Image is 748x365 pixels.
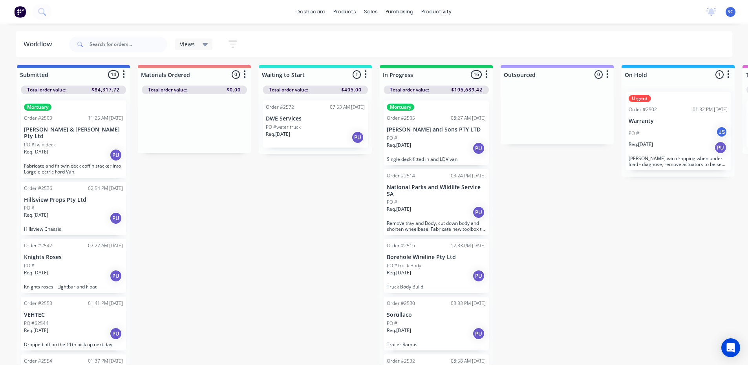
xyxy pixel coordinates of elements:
[451,358,486,365] div: 08:58 AM [DATE]
[341,86,362,93] span: $405.00
[266,104,294,111] div: Order #2572
[24,254,123,261] p: Knights Roses
[625,92,731,170] div: UrgentOrder #250201:32 PM [DATE]WarrantyPO #JSReq.[DATE]PU[PERSON_NAME] van dropping when under l...
[387,184,486,197] p: National Parks and Wildlife Service SA
[387,156,486,162] p: Single deck fitted in and LDV van
[351,131,364,144] div: PU
[110,212,122,224] div: PU
[24,126,123,140] p: [PERSON_NAME] & [PERSON_NAME] Pty Ltd
[24,115,52,122] div: Order #2503
[360,6,382,18] div: sales
[24,226,123,232] p: Hillsview Chassis
[88,358,123,365] div: 01:37 PM [DATE]
[88,300,123,307] div: 01:41 PM [DATE]
[384,169,489,235] div: Order #251403:24 PM [DATE]National Parks and Wildlife Service SAPO #Req.[DATE]PURemove tray and B...
[629,155,728,167] p: [PERSON_NAME] van dropping when under load - diagnose, remove actuators to be sent away for repai...
[451,242,486,249] div: 12:33 PM [DATE]
[387,358,415,365] div: Order #2532
[387,126,486,133] p: [PERSON_NAME] and Sons PTY LTD
[88,185,123,192] div: 02:54 PM [DATE]
[714,141,727,154] div: PU
[387,172,415,179] div: Order #2514
[629,141,653,148] p: Req. [DATE]
[14,6,26,18] img: Factory
[387,284,486,290] p: Truck Body Build
[180,40,195,48] span: Views
[472,270,485,282] div: PU
[472,327,485,340] div: PU
[24,358,52,365] div: Order #2554
[148,86,187,93] span: Total order value:
[263,100,368,148] div: Order #257207:53 AM [DATE]DWE ServicesPO #water truckReq.[DATE]PU
[451,172,486,179] div: 03:24 PM [DATE]
[629,95,651,102] div: Urgent
[24,312,123,318] p: VEHTEC
[387,206,411,213] p: Req. [DATE]
[24,320,48,327] p: PO #62544
[269,86,308,93] span: Total order value:
[387,312,486,318] p: Sorullaco
[384,239,489,293] div: Order #251612:33 PM [DATE]Borehole Wireline Pty LtdPO #Truck BodyReq.[DATE]PUTruck Body Build
[387,327,411,334] p: Req. [DATE]
[451,86,483,93] span: $195,689.42
[390,86,429,93] span: Total order value:
[451,115,486,122] div: 08:27 AM [DATE]
[266,131,290,138] p: Req. [DATE]
[24,212,48,219] p: Req. [DATE]
[110,327,122,340] div: PU
[266,115,365,122] p: DWE Services
[629,106,657,113] div: Order #2502
[24,197,123,203] p: Hillsview Props Pty Ltd
[387,115,415,122] div: Order #2505
[728,8,733,15] span: SC
[21,297,126,350] div: Order #255301:41 PM [DATE]VEHTECPO #62544Req.[DATE]PUDropped off on the 11th pick up next day
[24,341,123,347] p: Dropped off on the 11th pick up next day
[382,6,417,18] div: purchasing
[110,149,122,161] div: PU
[417,6,455,18] div: productivity
[387,341,486,347] p: Trailer Ramps
[24,262,35,269] p: PO #
[721,338,740,357] div: Open Intercom Messenger
[716,126,728,138] div: JS
[387,269,411,276] p: Req. [DATE]
[24,269,48,276] p: Req. [DATE]
[91,86,120,93] span: $84,317.72
[110,270,122,282] div: PU
[88,115,123,122] div: 11:25 AM [DATE]
[227,86,241,93] span: $0.00
[387,104,414,111] div: Mortuary
[293,6,329,18] a: dashboard
[21,239,126,293] div: Order #254207:27 AM [DATE]Knights RosesPO #Req.[DATE]PUKnights roses - Lightbar and Float
[24,327,48,334] p: Req. [DATE]
[387,220,486,232] p: Remove tray and Body, cut down body and shorten wheelbase. Fabricate new toolbox to fit on tray t...
[88,242,123,249] div: 07:27 AM [DATE]
[21,100,126,178] div: MortuaryOrder #250311:25 AM [DATE][PERSON_NAME] & [PERSON_NAME] Pty LtdPO #Twin deckReq.[DATE]PUF...
[387,199,397,206] p: PO #
[27,86,66,93] span: Total order value:
[472,142,485,155] div: PU
[24,104,51,111] div: Mortuary
[24,148,48,155] p: Req. [DATE]
[629,118,728,124] p: Warranty
[24,40,56,49] div: Workflow
[472,206,485,219] div: PU
[21,182,126,235] div: Order #253602:54 PM [DATE]Hillsview Props Pty LtdPO #Req.[DATE]PUHillsview Chassis
[24,163,123,175] p: Fabricate and fit twin deck coffin stacker into Large electric Ford Van.
[387,135,397,142] p: PO #
[24,284,123,290] p: Knights roses - Lightbar and Float
[24,204,35,212] p: PO #
[387,142,411,149] p: Req. [DATE]
[24,185,52,192] div: Order #2536
[387,262,421,269] p: PO #Truck Body
[24,141,56,148] p: PO #Twin deck
[330,104,365,111] div: 07:53 AM [DATE]
[24,300,52,307] div: Order #2553
[24,242,52,249] div: Order #2542
[387,320,397,327] p: PO #
[387,300,415,307] div: Order #2530
[90,36,167,52] input: Search for orders...
[693,106,728,113] div: 01:32 PM [DATE]
[329,6,360,18] div: products
[384,297,489,350] div: Order #253003:33 PM [DATE]SorullacoPO #Req.[DATE]PUTrailer Ramps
